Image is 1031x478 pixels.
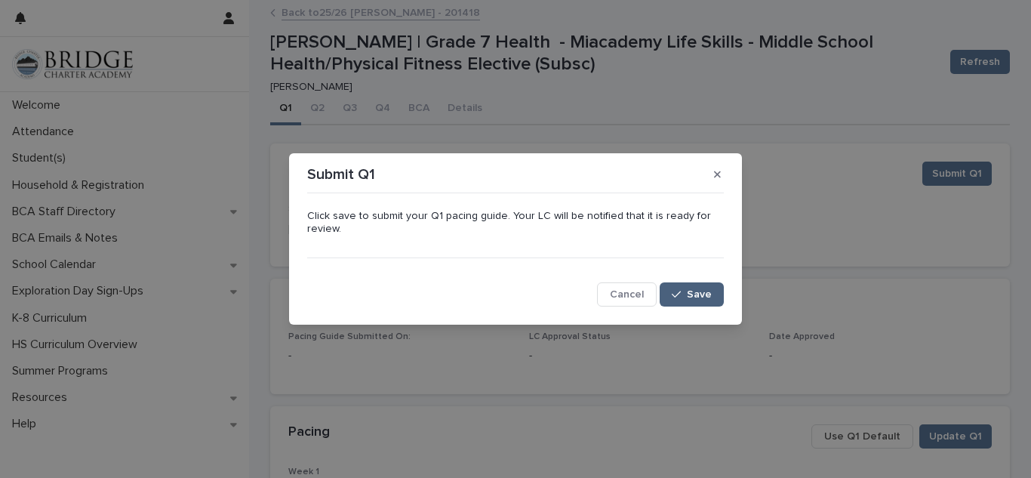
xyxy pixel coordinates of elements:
p: Click save to submit your Q1 pacing guide. Your LC will be notified that it is ready for review. [307,210,724,236]
p: Submit Q1 [307,165,375,183]
button: Save [660,282,724,307]
span: Cancel [610,289,644,300]
span: Save [687,289,712,300]
button: Cancel [597,282,657,307]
